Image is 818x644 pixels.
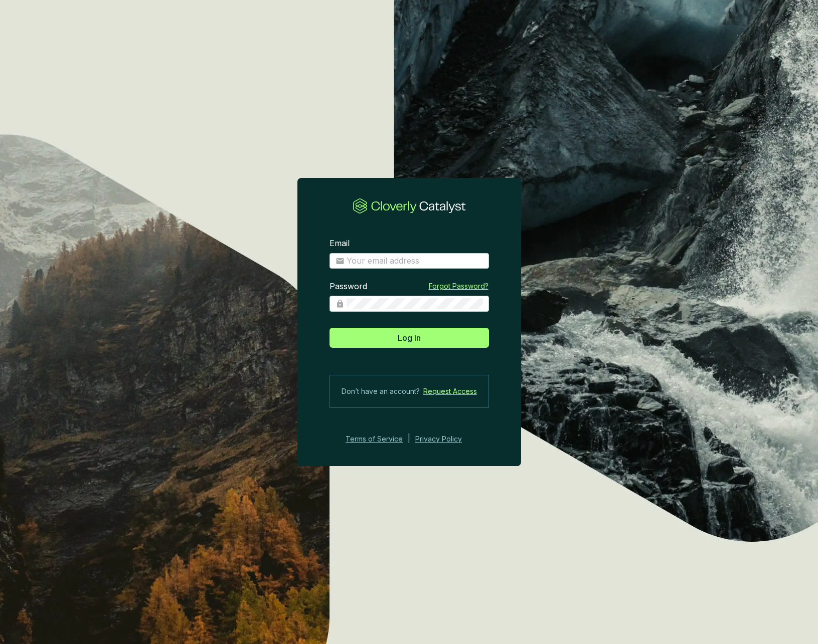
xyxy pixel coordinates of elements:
a: Forgot Password? [429,281,488,291]
a: Request Access [423,385,477,397]
input: Password [347,298,483,309]
div: | [408,433,410,445]
label: Email [330,238,350,249]
span: Don’t have an account? [342,385,420,397]
button: Log In [330,328,489,348]
label: Password [330,281,367,292]
input: Email [347,256,483,267]
a: Privacy Policy [415,433,475,445]
span: Log In [398,332,421,344]
a: Terms of Service [343,433,403,445]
